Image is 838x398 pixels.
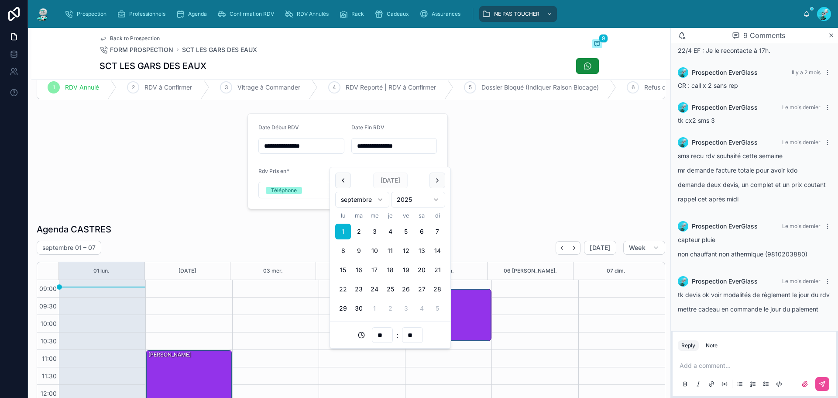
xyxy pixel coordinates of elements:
span: Week [629,244,646,252]
span: Vitrage à Commander [237,83,300,92]
button: mercredi 10 septembre 2025 [367,243,382,259]
span: 1 [53,84,55,91]
button: Today, lundi 1 septembre 2025, selected [335,224,351,239]
button: 07 dim. [607,262,625,280]
span: Refus de PEC [644,83,683,92]
button: mercredi 24 septembre 2025 [367,281,382,297]
button: mardi 30 septembre 2025 [351,301,367,316]
span: 09:30 [37,302,59,310]
span: 22/4 EF : Je le recontacte à 17h. [678,47,770,54]
a: SCT LES GARS DES EAUX [182,45,257,54]
span: 4 [333,84,336,91]
button: vendredi 5 septembre 2025 [398,224,414,239]
button: dimanche 7 septembre 2025 [429,224,445,239]
span: Professionnels [129,10,165,17]
span: 5 [469,84,472,91]
button: vendredi 19 septembre 2025 [398,262,414,278]
span: 9 Comments [743,30,785,41]
button: 01 lun. [93,262,110,280]
span: Prospection [77,10,106,17]
th: mercredi [367,211,382,220]
div: 06 [PERSON_NAME]. [504,262,557,280]
h1: Agenda CASTRES [37,223,111,235]
div: : [335,327,445,343]
span: Date Début RDV [258,124,299,131]
span: Le mois dernier [782,139,821,145]
th: dimanche [429,211,445,220]
span: Rdv Pris en [258,168,286,174]
button: jeudi 25 septembre 2025 [382,281,398,297]
button: mardi 2 septembre 2025 [351,224,367,239]
span: Prospection EverGlass [692,68,758,77]
button: lundi 8 septembre 2025 [335,243,351,259]
span: Rack [351,10,364,17]
a: FORM PROSPECTION [100,45,173,54]
button: mardi 16 septembre 2025 [351,262,367,278]
span: 09:00 [37,285,59,292]
span: Il y a 2 mois [792,69,821,76]
div: scrollable content [58,4,803,24]
p: non chauffant non athermique (9810203880) [678,249,831,259]
div: Note [706,342,718,349]
button: vendredi 3 octobre 2025 [398,301,414,316]
span: Confirmation RDV [230,10,274,17]
span: Prospection EverGlass [692,277,758,286]
p: mettre cadeau en commande le jour du paiement [678,305,831,314]
span: FORM PROSPECTION [110,45,173,54]
button: vendredi 12 septembre 2025 [398,243,414,259]
button: jeudi 11 septembre 2025 [382,243,398,259]
a: Professionnels [114,6,172,22]
span: tk cx2 sms 3 [678,117,715,124]
span: 6 [632,84,635,91]
span: Dossier Bloqué (Indiquer Raison Blocage) [481,83,599,92]
span: 10:30 [38,337,59,345]
button: Week [623,241,665,255]
span: Prospection EverGlass [692,222,758,231]
button: lundi 15 septembre 2025 [335,262,351,278]
a: Assurances [417,6,467,22]
p: sms recu rdv souhaité cette semaine [678,151,831,160]
span: Le mois dernier [782,223,821,229]
div: [PERSON_NAME] [148,351,192,359]
button: mercredi 3 septembre 2025 [367,224,382,239]
a: NE PAS TOUCHER [479,6,557,22]
button: samedi 27 septembre 2025 [414,281,429,297]
th: samedi [414,211,429,220]
button: mercredi 17 septembre 2025 [367,262,382,278]
a: Prospection [62,6,113,22]
button: dimanche 28 septembre 2025 [429,281,445,297]
a: Rack [337,6,370,22]
span: Prospection EverGlass [692,138,758,147]
span: Assurances [432,10,460,17]
button: Note [702,340,721,351]
span: 11:30 [40,372,59,380]
th: lundi [335,211,351,220]
button: samedi 20 septembre 2025 [414,262,429,278]
h1: SCT LES GARS DES EAUX [100,60,206,72]
button: 03 mer. [263,262,283,280]
button: jeudi 4 septembre 2025 [382,224,398,239]
p: mr demande facture totale pour avoir kdo [678,166,831,175]
span: Date Fin RDV [351,124,385,131]
span: 9 [599,34,608,43]
span: RDV Annulés [297,10,329,17]
span: [DATE] [590,244,610,252]
a: RDV Annulés [282,6,335,22]
p: rappel cet après midi [678,194,831,204]
button: Reply [678,340,699,351]
span: Le mois dernier [782,278,821,284]
button: vendredi 26 septembre 2025 [398,281,414,297]
button: [DATE] [584,241,616,255]
span: RDV Annulé [65,83,99,92]
button: [DATE] [179,262,196,280]
span: RDV à Confirmer [144,83,192,92]
button: mercredi 1 octobre 2025 [367,301,382,316]
button: lundi 22 septembre 2025 [335,281,351,297]
button: samedi 6 septembre 2025 [414,224,429,239]
p: demande deux devis, un complet et un prix coutant [678,180,831,189]
th: mardi [351,211,367,220]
